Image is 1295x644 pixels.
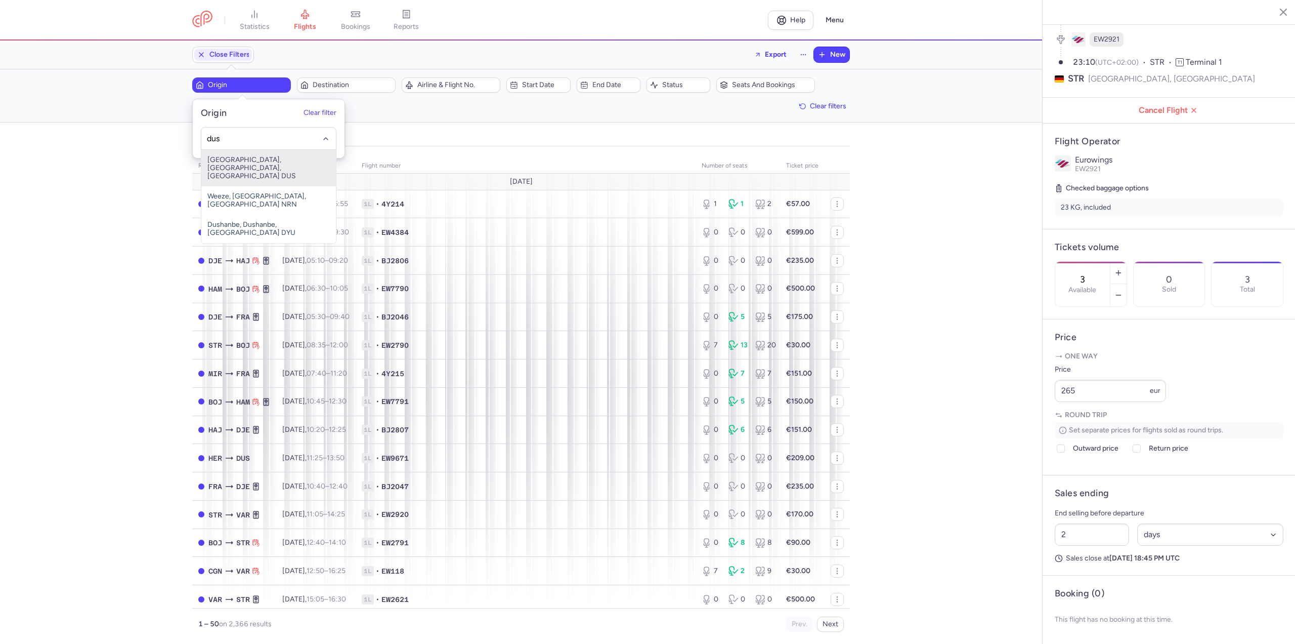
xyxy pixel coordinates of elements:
span: BJ2807 [381,425,409,435]
span: • [376,227,379,237]
time: 10:05 [330,284,348,293]
div: 9 [755,566,774,576]
p: Total [1240,286,1255,294]
div: 8 [728,538,747,548]
span: EW9671 [381,453,409,463]
span: [DATE], [282,595,346,603]
div: 0 [702,425,720,435]
button: Status [646,77,710,93]
span: CLOSED [198,427,204,433]
th: Flight number [356,158,696,174]
a: flights [280,9,330,31]
div: 0 [702,453,720,463]
span: BJ2047 [381,481,409,492]
span: – [307,538,346,547]
div: 0 [728,509,747,519]
span: • [376,566,379,576]
span: EW2621 [381,594,409,605]
span: Djerba-Zarzis, Djerba, Tunisia [236,481,250,492]
span: [DATE], [282,284,348,293]
span: CLOSED [198,398,204,405]
input: ## [1055,524,1129,546]
span: – [307,510,345,518]
h4: Sales ending [1055,488,1109,499]
time: 09:30 [330,228,349,236]
span: Nikos Kazantzakis Airport, Irákleion, Greece [208,453,222,464]
time: 14:25 [327,510,345,518]
a: reports [381,9,431,31]
span: [DATE], [282,369,347,378]
div: 0 [755,509,774,519]
span: Hamburg Airport, Hamburg, Germany [208,284,222,295]
div: 0 [702,369,720,379]
time: 06:30 [307,284,326,293]
p: This flight has no booking at this time. [1055,608,1283,632]
span: CLOSED [198,484,204,490]
span: 1L [362,256,374,266]
time: 10:20 [307,425,325,434]
time: 07:40 [307,369,326,378]
span: [DATE], [282,567,346,575]
strong: €170.00 [786,510,813,518]
p: Eurowings [1075,155,1283,165]
span: • [376,369,379,379]
div: 7 [728,369,747,379]
span: Status [662,81,707,89]
span: CGN [208,566,222,577]
div: 5 [755,396,774,407]
span: • [376,538,379,548]
span: [DATE], [282,510,345,518]
span: EW2921 [1094,34,1119,45]
span: • [376,340,379,350]
span: EW2790 [381,340,409,350]
div: 6 [755,425,774,435]
input: -searchbox [207,133,331,144]
div: 7 [702,340,720,350]
span: EW4384 [381,227,409,237]
span: – [307,425,346,434]
span: 1L [362,369,374,379]
figure: EW airline logo [1071,32,1086,47]
span: End date [592,81,637,89]
time: 10:45 [307,397,325,406]
time: 12:50 [307,567,324,575]
button: Start date [506,77,570,93]
strong: €599.00 [786,228,814,236]
span: • [376,396,379,407]
time: 12:25 [329,425,346,434]
span: on 2,366 results [219,620,272,628]
span: • [376,199,379,209]
span: [DATE], [282,397,347,406]
div: 0 [728,284,747,294]
div: 1 [702,199,720,209]
h5: Origin [201,107,227,119]
th: number of seats [696,158,780,174]
span: BOJ [208,537,222,548]
strong: €235.00 [786,256,814,265]
h4: Tickets volume [1055,241,1283,253]
span: STR [208,509,222,520]
strong: €57.00 [786,199,810,208]
span: • [376,594,379,605]
div: 0 [728,481,747,492]
div: 7 [755,369,774,379]
span: T1 [1176,58,1184,66]
time: 09:40 [330,312,350,321]
span: Dushanbe, Dushanbe, [GEOGRAPHIC_DATA] DYU [201,215,336,243]
button: Close Filters [193,47,253,62]
span: [GEOGRAPHIC_DATA], [GEOGRAPHIC_DATA], [GEOGRAPHIC_DATA] DUS [201,150,336,186]
span: Outward price [1073,442,1118,455]
span: – [307,567,346,575]
time: 11:25 [307,454,323,462]
span: – [307,454,344,462]
span: VAR [236,566,250,577]
div: 0 [755,453,774,463]
span: 1L [362,312,374,322]
div: 0 [728,256,747,266]
span: – [307,369,347,378]
span: STR [1150,57,1176,68]
div: 5 [728,312,747,322]
time: 12:30 [329,397,347,406]
p: Sold [1162,286,1176,294]
span: MIR [208,368,222,379]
